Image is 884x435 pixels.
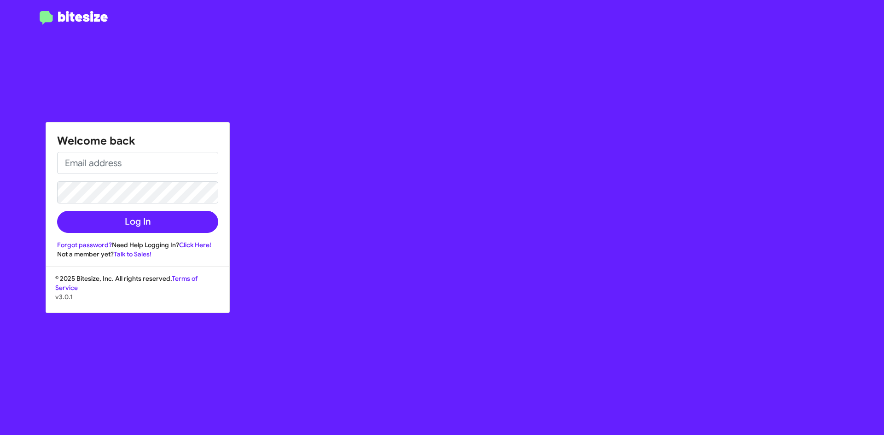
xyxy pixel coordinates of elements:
button: Log In [57,211,218,233]
div: Not a member yet? [57,249,218,259]
a: Click Here! [179,241,211,249]
input: Email address [57,152,218,174]
a: Forgot password? [57,241,112,249]
a: Talk to Sales! [114,250,151,258]
h1: Welcome back [57,133,218,148]
div: Need Help Logging In? [57,240,218,249]
div: © 2025 Bitesize, Inc. All rights reserved. [46,274,229,313]
p: v3.0.1 [55,292,220,302]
